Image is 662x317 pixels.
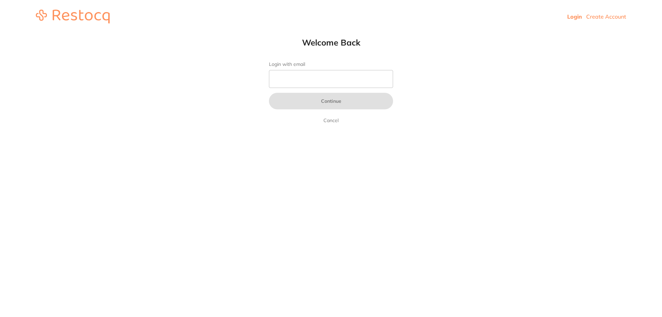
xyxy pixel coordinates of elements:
[269,93,393,109] button: Continue
[269,61,393,67] label: Login with email
[586,13,626,20] a: Create Account
[36,10,110,23] img: restocq_logo.svg
[322,116,340,125] a: Cancel
[567,13,582,20] a: Login
[255,37,407,48] h1: Welcome Back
